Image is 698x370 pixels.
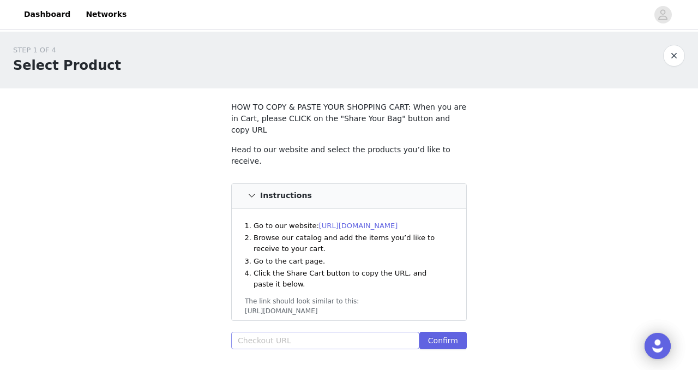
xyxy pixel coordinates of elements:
[231,332,419,349] input: Checkout URL
[231,144,467,167] p: Head to our website and select the products you’d like to receive.
[231,102,467,136] p: HOW TO COPY & PASTE YOUR SHOPPING CART: When you are in Cart, please CLICK on the "Share Your Bag...
[245,296,453,306] div: The link should look similar to this:
[254,220,448,231] li: Go to our website:
[419,332,467,349] button: Confirm
[645,333,671,359] div: Open Intercom Messenger
[254,268,448,289] li: Click the Share Cart button to copy the URL, and paste it below.
[13,56,121,75] h1: Select Product
[245,306,453,316] div: [URL][DOMAIN_NAME]
[319,222,398,230] a: [URL][DOMAIN_NAME]
[254,256,448,267] li: Go to the cart page.
[260,192,312,200] h4: Instructions
[17,2,77,27] a: Dashboard
[658,6,668,23] div: avatar
[13,45,121,56] div: STEP 1 OF 4
[254,232,448,254] li: Browse our catalog and add the items you’d like to receive to your cart.
[79,2,133,27] a: Networks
